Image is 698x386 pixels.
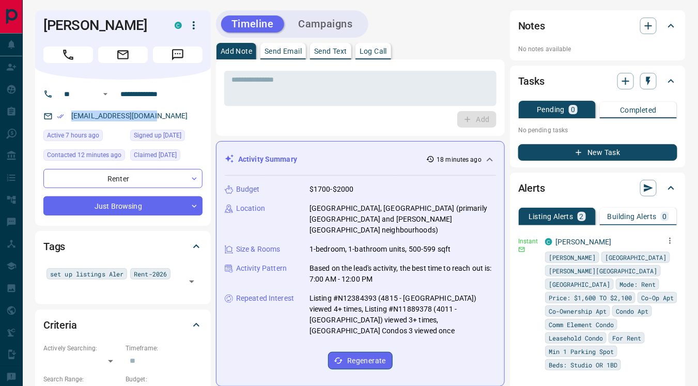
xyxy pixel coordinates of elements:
h2: Criteria [43,317,77,333]
p: Actively Searching: [43,344,120,353]
div: Tags [43,234,203,259]
div: Mon Oct 13 2025 [43,149,125,164]
p: 18 minutes ago [437,155,482,164]
span: Active 7 hours ago [47,130,99,141]
p: Send Text [314,48,347,55]
p: 0 [663,213,667,220]
div: condos.ca [175,22,182,29]
div: Notes [518,13,677,38]
p: Pending [537,106,565,113]
svg: Email [518,246,525,253]
span: Condo Apt [616,306,648,316]
p: Log Call [360,48,387,55]
p: Send Email [265,48,302,55]
svg: Email Verified [57,113,64,120]
span: Beds: Studio OR 1BD [549,360,617,370]
p: Size & Rooms [236,244,281,255]
p: [GEOGRAPHIC_DATA], [GEOGRAPHIC_DATA] (primarily [GEOGRAPHIC_DATA] and [PERSON_NAME][GEOGRAPHIC_DA... [309,203,496,236]
button: Open [184,274,199,289]
h2: Tags [43,238,65,255]
span: Comm Element Condo [549,319,614,330]
p: Building Alerts [608,213,657,220]
span: Co-Ownership Apt [549,306,607,316]
div: Just Browsing [43,196,203,215]
p: 0 [571,106,575,113]
h2: Alerts [518,180,545,196]
div: Mon Oct 13 2025 [43,130,125,144]
span: Signed up [DATE] [134,130,181,141]
p: Budget: [126,375,203,384]
p: Timeframe: [126,344,203,353]
div: Activity Summary18 minutes ago [225,150,496,169]
button: Timeline [221,16,284,33]
span: Contacted 12 minutes ago [47,150,121,160]
p: 1-bedroom, 1-bathroom units, 500-599 sqft [309,244,451,255]
span: Price: $1,600 TO $2,100 [549,292,632,303]
span: [GEOGRAPHIC_DATA] [549,279,610,289]
span: Min 1 Parking Spot [549,346,614,357]
a: [PERSON_NAME] [555,238,612,246]
p: No pending tasks [518,122,677,138]
span: Rent-2026 [134,269,167,279]
p: Based on the lead's activity, the best time to reach out is: 7:00 AM - 12:00 PM [309,263,496,285]
button: Open [99,88,112,100]
p: Activity Summary [238,154,297,165]
span: Mode: Rent [619,279,656,289]
h2: Notes [518,18,545,34]
button: Campaigns [288,16,363,33]
div: Thu Sep 11 2025 [130,149,203,164]
span: Leasehold Condo [549,333,603,343]
span: Co-Op Apt [641,292,674,303]
a: [EMAIL_ADDRESS][DOMAIN_NAME] [71,112,188,120]
span: For Rent [612,333,641,343]
h2: Tasks [518,73,545,89]
span: Email [98,47,148,63]
div: Renter [43,169,203,188]
div: Thu Sep 11 2025 [130,130,203,144]
p: Location [236,203,265,214]
p: Listing #N12384393 (4815 - [GEOGRAPHIC_DATA]) viewed 4+ times, Listing #N11889378 (4011 - [GEOGRA... [309,293,496,336]
p: $1700-$2000 [309,184,353,195]
span: set up listings Aler [50,269,123,279]
div: Tasks [518,69,677,94]
p: Completed [620,106,657,114]
button: Regenerate [328,352,393,369]
p: Repeated Interest [236,293,294,304]
h1: [PERSON_NAME] [43,17,159,34]
p: Activity Pattern [236,263,287,274]
p: Budget [236,184,260,195]
p: Add Note [221,48,252,55]
div: Criteria [43,313,203,337]
button: New Task [518,144,677,161]
p: No notes available [518,44,677,54]
span: Call [43,47,93,63]
div: Alerts [518,176,677,200]
span: Claimed [DATE] [134,150,177,160]
span: [GEOGRAPHIC_DATA] [605,252,666,263]
p: Instant [518,237,539,246]
div: condos.ca [545,238,552,245]
p: Search Range: [43,375,120,384]
span: [PERSON_NAME] [549,252,596,263]
p: Listing Alerts [529,213,573,220]
p: 2 [580,213,584,220]
span: Message [153,47,203,63]
span: [PERSON_NAME][GEOGRAPHIC_DATA] [549,266,657,276]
